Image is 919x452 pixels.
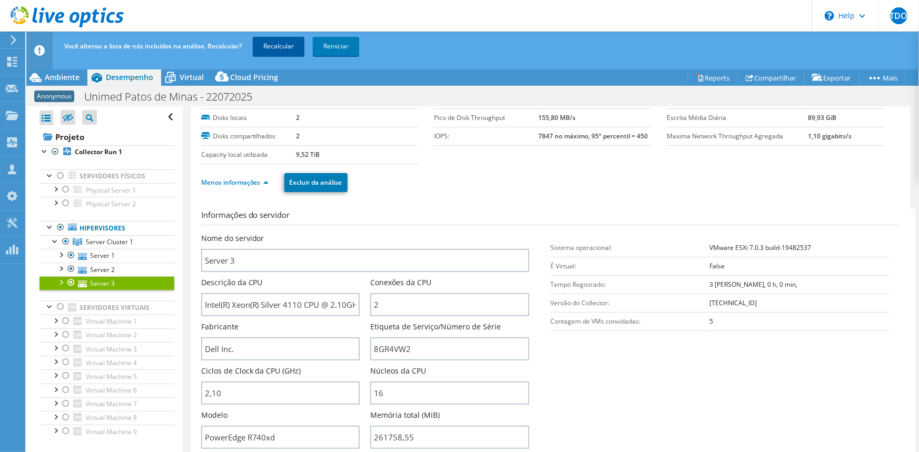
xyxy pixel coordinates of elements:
[39,183,174,197] a: Physical Server 1
[313,37,359,56] a: Reiniciar
[86,237,133,246] span: Server Cluster 1
[39,145,174,159] a: Collector Run 1
[39,197,174,210] a: Physical Server 2
[39,128,174,145] a: Projeto
[710,317,714,326] b: 5
[859,69,906,86] a: Mais
[804,69,859,86] a: Exportar
[34,91,74,102] span: Anonymous
[39,342,174,356] a: Virtual Machine 3
[39,384,174,397] a: Virtual Machine 6
[710,298,757,307] b: [TECHNICAL_ID]
[86,317,137,326] span: Virtual Machine 1
[201,366,301,376] label: Ciclos de Clock da CPU (GHz)
[86,399,137,408] span: Virtual Machine 7
[39,328,174,342] a: Virtual Machine 2
[738,69,805,86] a: Compartilhar
[825,11,834,21] svg: \n
[106,72,153,82] span: Desempenho
[550,238,709,257] td: Sistema operacional:
[201,277,263,288] label: Descrição da CPU
[39,263,174,276] a: Server 2
[201,113,297,123] label: Disks locais
[86,386,137,395] span: Virtual Machine 6
[39,221,174,235] a: Hipervisores
[296,150,320,159] b: 9,52 TiB
[370,366,426,376] label: Núcleos da CPU
[80,91,269,103] h1: Unimed Patos de Minas - 22072025
[710,243,812,252] b: VMware ESXi 7.0.3 build-19482537
[710,262,725,270] b: False
[891,7,907,24] span: JTDOJ
[86,358,137,367] span: Virtual Machine 4
[39,369,174,383] a: Virtual Machine 5
[39,249,174,263] a: Server 1
[284,173,348,192] a: Excluir da análise
[710,280,798,289] b: 3 [PERSON_NAME], 0 h, 0 min,
[538,113,576,122] b: 155,80 MB/s
[39,425,174,438] a: Virtual Machine 9
[370,277,431,288] label: Conexões da CPU
[39,315,174,328] a: Virtual Machine 1
[667,113,808,123] label: Escrita Média Diária
[201,178,269,187] a: Menos informações
[550,275,709,294] td: Tempo Registrado:
[538,132,648,140] b: 7847 no máximo, 95º percentil = 450
[75,147,122,156] b: Collector Run 1
[201,131,297,142] label: Disks compartilhados
[201,149,297,160] label: Capacity local utilizada
[434,113,538,123] label: Pico de Disk Throughput
[39,411,174,425] a: Virtual Machine 8
[86,427,137,436] span: Virtual Machine 9
[370,322,501,332] label: Etiqueta de Serviço/Número de Série
[667,131,808,142] label: Maxima Network Throughput Agregada
[86,413,137,422] span: Virtual Machine 8
[86,199,136,208] span: Physical Server 2
[253,37,304,56] a: Recalcular
[201,209,900,225] h3: Informações do servidor
[39,169,174,183] a: Servidores físicos
[86,345,137,354] span: Virtual Machine 3
[296,132,300,140] b: 2
[808,132,852,140] b: 1,10 gigabits/s
[64,42,242,51] span: Você alterou a lista de nós incluídos na análise. Recalcular?
[86,372,137,381] span: Virtual Machine 5
[39,356,174,369] a: Virtual Machine 4
[688,69,738,86] a: Reports
[201,322,239,332] label: Fabricante
[39,300,174,314] a: Servidores virtuais
[86,330,137,339] span: Virtual Machine 2
[201,233,264,244] label: Nome do servidor
[434,131,538,142] label: IOPS:
[370,410,440,420] label: Memória total (MiB)
[39,235,174,249] a: Server Cluster 1
[86,186,136,195] span: Physical Server 1
[45,72,80,82] span: Ambiente
[550,312,709,330] td: Contagem de VMs convidadas:
[39,276,174,290] a: Server 3
[201,410,228,420] label: Modelo
[550,294,709,312] td: Versão do Collector:
[230,72,278,82] span: Cloud Pricing
[296,113,300,122] b: 2
[550,257,709,275] td: É Virtual:
[808,113,836,122] b: 89,93 GiB
[39,397,174,411] a: Virtual Machine 7
[180,72,204,82] span: Virtual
